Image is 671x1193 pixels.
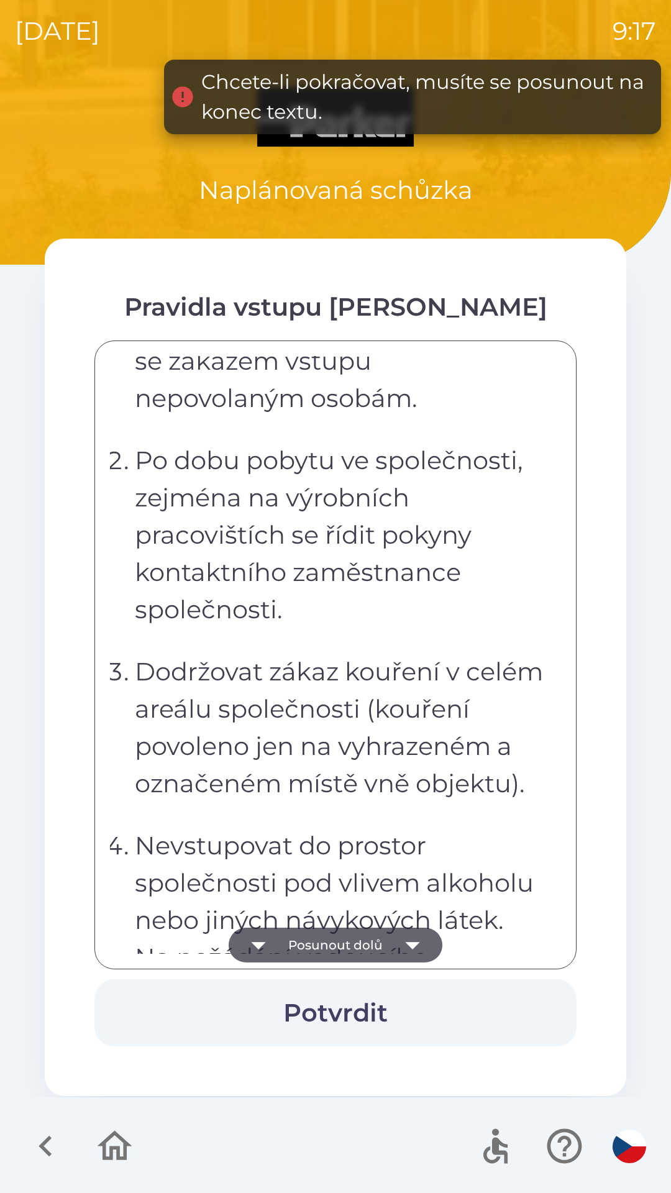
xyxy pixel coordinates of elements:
[45,87,626,147] img: Logo
[199,171,473,209] p: Naplánovaná schůzka
[15,12,100,50] p: [DATE]
[613,12,656,50] p: 9:17
[229,928,442,962] button: Posunout dolů
[201,67,649,127] div: Chcete-li pokračovat, musíte se posunout na konec textu.
[613,1130,646,1163] img: cs flag
[135,653,544,802] p: Dodržovat zákaz kouření v celém areálu společnosti (kouření povoleno jen na vyhrazeném a označené...
[135,442,544,628] p: Po dobu pobytu ve společnosti, zejména na výrobních pracovištích se řídit pokyny kontaktního zamě...
[94,288,577,326] div: Pravidla vstupu [PERSON_NAME]
[94,979,577,1046] button: Potvrdit
[135,827,544,1088] p: Nevstupovat do prostor společnosti pod vlivem alkoholu nebo jiných návykových látek. Na požádání ...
